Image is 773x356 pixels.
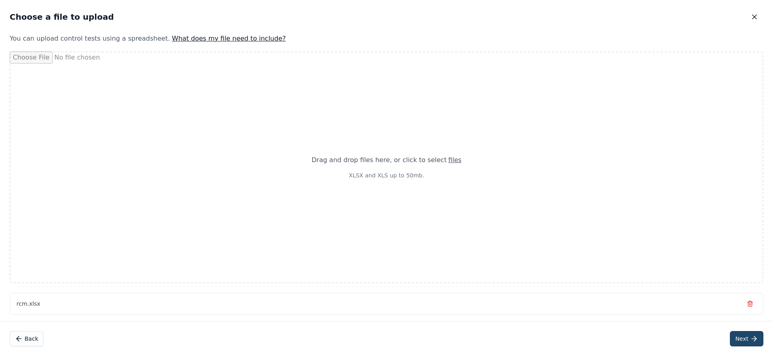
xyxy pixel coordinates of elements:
h2: Choose a file to upload [10,11,114,23]
div: Drag and drop files here , or click to select [312,155,461,165]
button: Back [10,331,43,346]
button: Next [730,331,763,346]
a: What does my file need to include? [172,35,286,42]
span: rcm.xlsx [17,300,40,308]
p: XLSX and XLS up to 50mb. [312,171,461,179]
div: files [448,155,461,165]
